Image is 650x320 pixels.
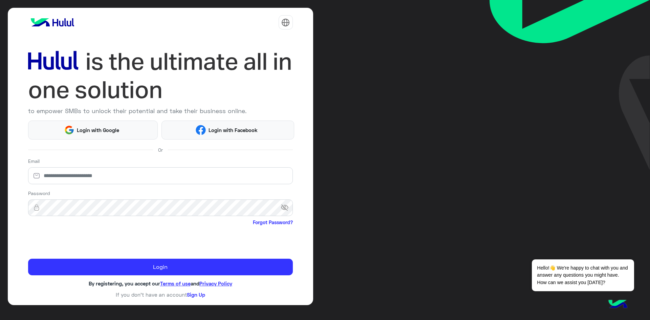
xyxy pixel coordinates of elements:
img: hulul-logo.png [606,293,630,317]
span: Or [158,146,163,153]
img: tab [281,18,290,27]
img: logo [28,16,77,29]
img: email [28,172,45,179]
span: Login with Facebook [206,126,260,134]
span: visibility_off [281,202,293,214]
span: By registering, you accept our [89,280,160,286]
span: Hello!👋 We're happy to chat with you and answer any questions you might have. How can we assist y... [532,259,634,291]
img: hululLoginTitle_EN.svg [28,47,293,104]
span: Login with Google [74,126,122,134]
img: Google [64,125,74,135]
a: Sign Up [187,292,205,298]
label: Password [28,190,50,197]
label: Email [28,157,40,165]
button: Login with Google [28,121,158,139]
a: Privacy Policy [199,280,232,286]
a: Terms of use [160,280,191,286]
button: Login with Facebook [161,121,294,139]
h6: If you don’t have an account [28,292,293,298]
iframe: reCAPTCHA [28,227,131,254]
img: Facebook [196,125,206,135]
span: and [191,280,199,286]
button: Login [28,259,293,276]
p: to empower SMBs to unlock their potential and take their business online. [28,106,293,115]
img: lock [28,204,45,211]
a: Forgot Password? [253,219,293,226]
